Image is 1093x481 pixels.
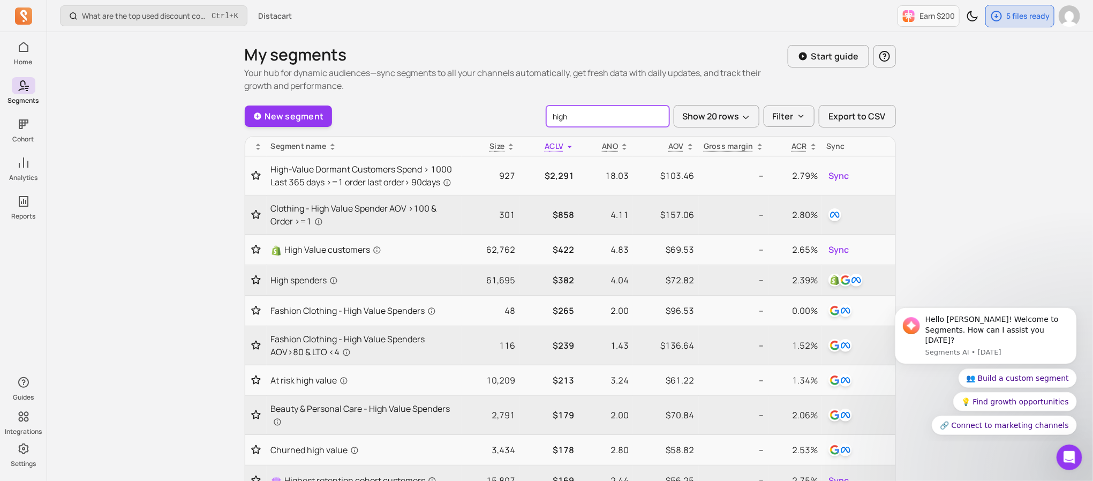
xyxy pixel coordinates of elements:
[637,409,695,422] p: $70.84
[826,372,854,389] button: googlefacebook
[466,208,516,221] p: 301
[668,141,684,152] p: AOV
[773,444,818,456] p: 2.53%
[250,410,262,420] button: Toggle favorite
[271,245,282,256] img: Shopify
[250,209,262,220] button: Toggle favorite
[250,445,262,455] button: Toggle favorite
[271,333,457,358] a: Fashion Clothing - High Value Spenders AOV>80 & LTO <4
[985,5,1054,27] button: 5 files ready
[8,96,39,105] p: Segments
[826,241,851,258] button: Sync
[828,444,841,456] img: google
[546,106,669,127] input: search
[637,339,695,352] p: $136.64
[466,374,516,387] p: 10,209
[212,10,238,21] span: +
[788,45,869,67] button: Start guide
[637,169,695,182] p: $103.46
[11,212,35,221] p: Reports
[245,66,788,92] p: Your hub for dynamic audiences—sync segments to all your channels automatically, get fresh data w...
[9,174,37,182] p: Analytics
[5,427,42,436] p: Integrations
[271,202,457,228] span: Clothing - High Value Spender AOV >100 & Order >=1
[773,274,818,287] p: 2.39%
[829,110,886,123] span: Export to CSV
[252,6,298,26] button: Distacart
[773,339,818,352] p: 1.52%
[703,208,764,221] p: --
[703,274,764,287] p: --
[828,169,849,182] span: Sync
[704,141,753,152] p: Gross margin
[879,306,1093,441] iframe: Intercom notifications message
[839,274,852,287] img: google
[250,340,262,351] button: Toggle favorite
[524,274,574,287] p: $382
[703,169,764,182] p: --
[271,374,348,387] span: At risk high value
[545,141,564,151] span: ACLV
[271,402,457,428] a: Beauty & Personal Care - High Value Spenders
[271,444,359,456] span: Churned high value
[703,304,764,317] p: --
[828,243,849,256] span: Sync
[13,135,34,144] p: Cohort
[839,339,852,352] img: facebook
[703,409,764,422] p: --
[524,208,574,221] p: $858
[839,444,852,456] img: facebook
[583,339,629,352] p: 1.43
[271,243,457,256] a: ShopifyHigh Value customers
[637,444,695,456] p: $58.82
[898,5,960,27] button: Earn $200
[466,339,516,352] p: 116
[773,304,818,317] p: 0.00%
[250,375,262,386] button: Toggle favorite
[524,169,574,182] p: $2,291
[271,141,457,152] div: Segment name
[828,208,841,221] img: facebook
[811,50,859,63] p: Start guide
[828,374,841,387] img: google
[583,243,629,256] p: 4.83
[773,409,818,422] p: 2.06%
[826,441,854,459] button: googlefacebook
[1006,11,1050,21] p: 5 files ready
[524,409,574,422] p: $179
[703,374,764,387] p: --
[234,12,238,20] kbd: K
[271,444,457,456] a: Churned high value
[466,169,516,182] p: 927
[60,5,247,26] button: What are the top used discount codes in my campaigns?Ctrl+K
[637,374,695,387] p: $61.22
[212,11,230,21] kbd: Ctrl
[583,444,629,456] p: 2.80
[250,170,262,181] button: Toggle favorite
[602,141,619,151] span: ANO
[792,141,807,152] p: ACR
[583,409,629,422] p: 2.00
[250,244,262,255] button: Toggle favorite
[826,302,854,319] button: googlefacebook
[466,444,516,456] p: 3,434
[583,304,629,317] p: 2.00
[13,393,34,402] p: Guides
[1059,5,1080,27] img: avatar
[14,58,33,66] p: Home
[583,169,629,182] p: 18.03
[271,274,338,287] span: High spenders
[489,141,504,151] span: Size
[773,243,818,256] p: 2.65%
[828,274,841,287] img: shopify_customer_tag
[524,339,574,352] p: $239
[583,208,629,221] p: 4.11
[250,305,262,316] button: Toggle favorite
